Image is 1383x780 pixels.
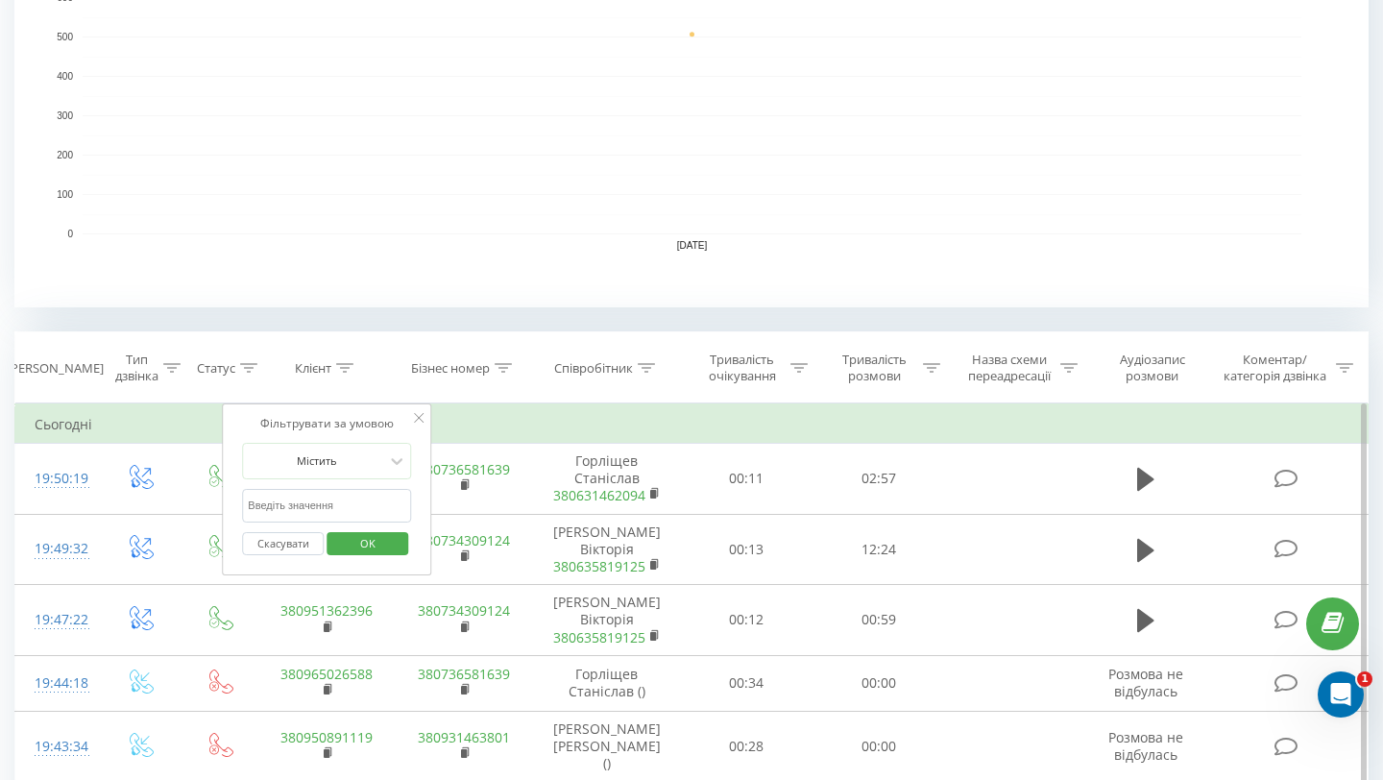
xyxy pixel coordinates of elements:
a: 380635819125 [553,628,645,646]
a: 380631462094 [553,486,645,504]
text: 500 [57,32,73,42]
td: 00:11 [681,444,813,515]
div: [PERSON_NAME] [7,360,104,377]
div: Аудіозапис розмови [1100,352,1204,384]
a: 380734309124 [418,531,510,549]
div: 19:44:18 [35,665,81,702]
div: 19:49:32 [35,530,81,568]
a: 380736581639 [418,460,510,478]
td: 00:34 [681,655,813,711]
div: Тип дзвінка [115,352,158,384]
div: Тривалість розмови [830,352,918,384]
text: 100 [57,189,73,200]
td: 00:12 [681,585,813,656]
div: Клієнт [295,360,331,377]
td: [PERSON_NAME] Вікторія [533,514,681,585]
div: Бізнес номер [411,360,490,377]
div: 19:50:19 [35,460,81,498]
td: Горліщев Станіслав [533,444,681,515]
div: Статус [197,360,235,377]
td: Горліщев Станіслав () [533,655,681,711]
a: 380931463801 [418,728,510,746]
text: 400 [57,71,73,82]
a: 380965026588 [280,665,373,683]
div: 19:43:34 [35,728,81,766]
td: 02:57 [813,444,945,515]
td: 00:00 [813,655,945,711]
span: OK [341,528,395,558]
a: 380951362396 [280,601,373,620]
input: Введіть значення [242,489,411,523]
div: Назва схеми переадресації [962,352,1055,384]
text: 200 [57,150,73,160]
div: Коментар/категорія дзвінка [1219,352,1331,384]
text: 0 [67,229,73,239]
span: Розмова не відбулась [1108,728,1183,764]
td: 12:24 [813,514,945,585]
a: 380736581639 [418,665,510,683]
td: Сьогодні [15,405,1369,444]
a: 380635819125 [553,557,645,575]
td: 00:59 [813,585,945,656]
text: 300 [57,110,73,121]
button: OK [327,532,408,556]
td: 00:13 [681,514,813,585]
span: 1 [1357,671,1372,687]
div: 19:47:22 [35,601,81,639]
td: [PERSON_NAME] Вікторія [533,585,681,656]
span: Розмова не відбулась [1108,665,1183,700]
a: 380734309124 [418,601,510,620]
text: [DATE] [677,240,708,251]
a: 380950891119 [280,728,373,746]
iframe: Intercom live chat [1318,671,1364,718]
div: Фільтрувати за умовою [242,414,411,433]
div: Співробітник [554,360,633,377]
div: Тривалість очікування [698,352,787,384]
button: Скасувати [242,532,324,556]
